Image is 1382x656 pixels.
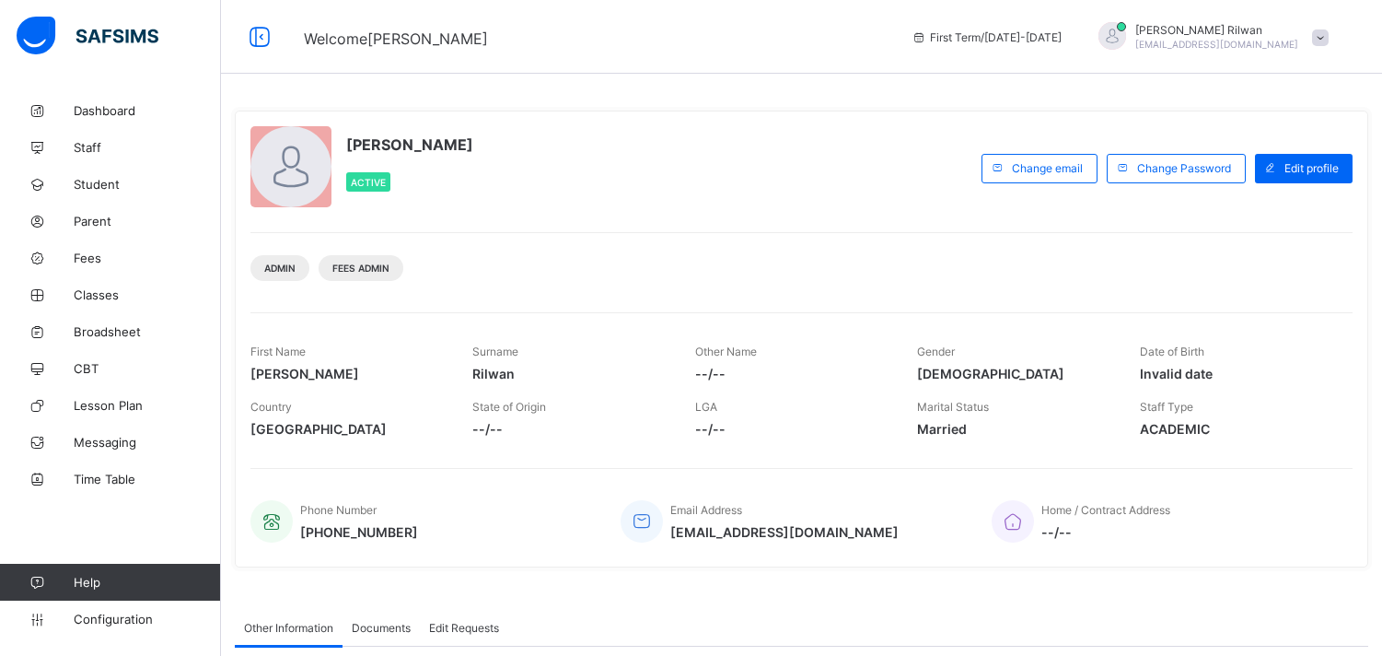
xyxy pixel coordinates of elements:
span: [GEOGRAPHIC_DATA] [250,421,445,437]
span: [PERSON_NAME] Rilwan [1135,23,1298,37]
span: Admin [264,263,296,274]
span: [PHONE_NUMBER] [300,524,418,540]
span: --/-- [472,421,667,437]
span: Country [250,400,292,414]
span: Dashboard [74,103,221,118]
div: Aisha HajjaRilwan [1080,22,1338,53]
span: Home / Contract Address [1041,503,1170,517]
span: Other Name [695,345,757,358]
span: --/-- [1041,524,1170,540]
img: safsims [17,17,158,55]
span: Fees Admin [332,263,389,274]
span: [PERSON_NAME] [346,135,473,154]
span: ACADEMIC [1140,421,1334,437]
span: LGA [695,400,717,414]
span: Change email [1012,161,1083,175]
span: [PERSON_NAME] [250,366,445,381]
span: Fees [74,251,221,265]
span: CBT [74,361,221,376]
span: State of Origin [472,400,546,414]
span: --/-- [695,366,889,381]
span: Invalid date [1140,366,1334,381]
span: Parent [74,214,221,228]
span: Marital Status [917,400,989,414]
span: Change Password [1137,161,1231,175]
span: Help [74,575,220,590]
span: Staff Type [1140,400,1193,414]
span: Documents [352,621,411,635]
span: Time Table [74,472,221,486]
span: First Name [250,345,306,358]
span: Married [917,421,1111,437]
span: Configuration [74,612,220,627]
span: Phone Number [300,503,377,517]
span: Lesson Plan [74,398,221,413]
span: Broadsheet [74,324,221,339]
span: Active [351,177,386,188]
span: session/term information [912,30,1062,44]
span: Welcome [PERSON_NAME] [304,29,488,48]
span: Messaging [74,435,221,450]
span: Rilwan [472,366,667,381]
span: Classes [74,287,221,302]
span: [EMAIL_ADDRESS][DOMAIN_NAME] [1135,39,1298,50]
span: Edit Requests [429,621,499,635]
span: Student [74,177,221,192]
span: Date of Birth [1140,345,1204,358]
span: Other Information [244,621,333,635]
span: [EMAIL_ADDRESS][DOMAIN_NAME] [670,524,899,540]
span: --/-- [695,421,889,437]
span: [DEMOGRAPHIC_DATA] [917,366,1111,381]
span: Surname [472,345,518,358]
span: Staff [74,140,221,155]
span: Gender [917,345,955,358]
span: Edit profile [1284,161,1339,175]
span: Email Address [670,503,742,517]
